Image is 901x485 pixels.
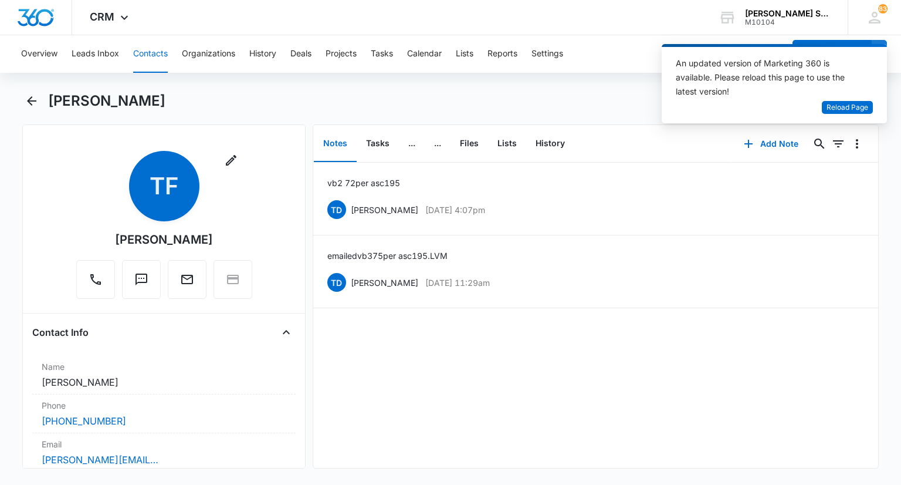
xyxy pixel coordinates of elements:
[182,35,235,73] button: Organizations
[129,151,199,221] span: TF
[827,102,868,113] span: Reload Page
[168,260,206,299] button: Email
[745,18,831,26] div: account id
[745,9,831,18] div: account name
[425,204,485,216] p: [DATE] 4:07pm
[32,395,295,433] div: Phone[PHONE_NUMBER]
[76,278,115,288] a: Call
[732,130,810,158] button: Add Note
[72,35,119,73] button: Leads Inbox
[32,433,295,472] div: Email[PERSON_NAME][EMAIL_ADDRESS][DOMAIN_NAME]
[792,40,872,68] button: Add Contact
[290,35,311,73] button: Deals
[425,126,450,162] button: ...
[277,323,296,342] button: Close
[327,273,346,292] span: TD
[399,126,425,162] button: ...
[32,356,295,395] div: Name[PERSON_NAME]
[351,204,418,216] p: [PERSON_NAME]
[351,277,418,289] p: [PERSON_NAME]
[526,126,574,162] button: History
[878,4,888,14] span: 83
[531,35,563,73] button: Settings
[822,101,873,114] button: Reload Page
[122,260,161,299] button: Text
[48,92,165,110] h1: [PERSON_NAME]
[327,200,346,219] span: TD
[327,177,400,189] p: vb2 72 per asc 195
[829,134,848,153] button: Filters
[32,325,89,339] h4: Contact Info
[488,126,526,162] button: Lists
[878,4,888,14] div: notifications count
[450,126,488,162] button: Files
[22,92,40,110] button: Back
[115,231,213,248] div: [PERSON_NAME]
[407,35,442,73] button: Calendar
[810,134,829,153] button: Search...
[42,375,286,389] dd: [PERSON_NAME]
[249,35,276,73] button: History
[122,278,161,288] a: Text
[42,361,286,373] label: Name
[133,35,168,73] button: Contacts
[90,11,114,23] span: CRM
[42,399,286,412] label: Phone
[371,35,393,73] button: Tasks
[42,414,126,428] a: [PHONE_NUMBER]
[42,453,159,467] a: [PERSON_NAME][EMAIL_ADDRESS][DOMAIN_NAME]
[42,438,286,450] label: Email
[487,35,517,73] button: Reports
[327,250,448,262] p: emailed vb3 75 per asc 195. LVM
[76,260,115,299] button: Call
[326,35,357,73] button: Projects
[456,35,473,73] button: Lists
[425,277,490,289] p: [DATE] 11:29am
[676,56,859,99] div: An updated version of Marketing 360 is available. Please reload this page to use the latest version!
[21,35,57,73] button: Overview
[848,134,866,153] button: Overflow Menu
[314,126,357,162] button: Notes
[168,278,206,288] a: Email
[357,126,399,162] button: Tasks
